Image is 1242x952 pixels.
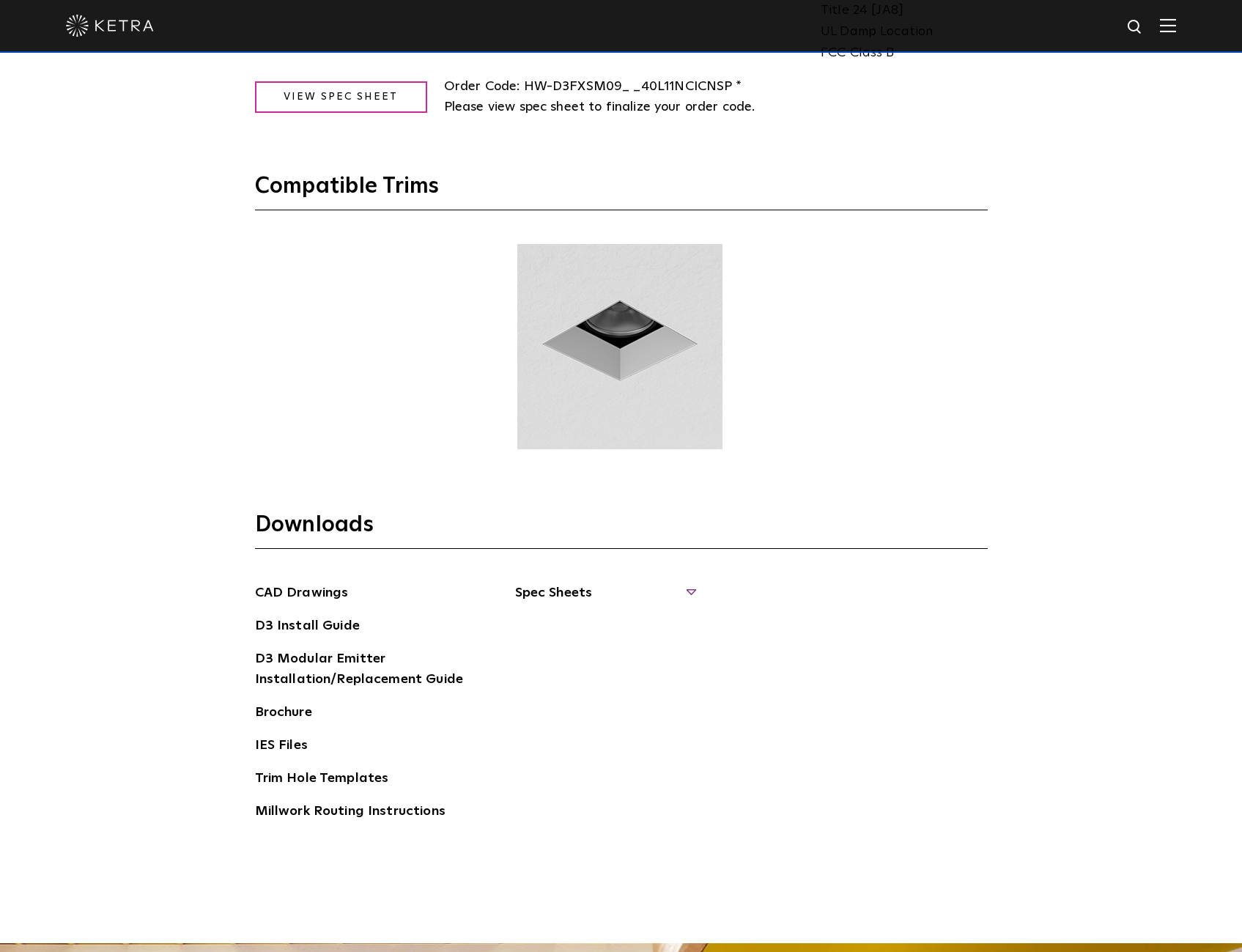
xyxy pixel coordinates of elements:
[255,768,389,792] a: Trim Hole Templates
[255,801,446,824] a: Millwork Routing Instructions
[66,15,154,37] img: ketra-logo-2019-white
[255,81,427,113] a: View Spec Sheet
[255,735,308,759] a: IES Files
[821,43,977,64] span: FCC Class B
[1126,18,1145,37] img: search icon
[515,583,695,615] span: Spec Sheets
[255,172,988,210] h3: Compatible Trims
[515,244,725,449] img: TRM155.jpg
[255,649,475,693] a: D3 Modular Emitter Installation/Replacement Guide
[255,511,988,549] h3: Downloads
[444,80,755,114] span: HW-D3FXSM09_ _40L11NCICNSP * Please view spec sheet to finalize your order code.
[255,702,312,726] a: Brochure
[444,80,520,93] span: Order Code:
[1160,18,1176,32] img: Hamburger%20Nav.svg
[255,616,360,639] a: D3 Install Guide
[255,583,349,606] a: CAD Drawings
